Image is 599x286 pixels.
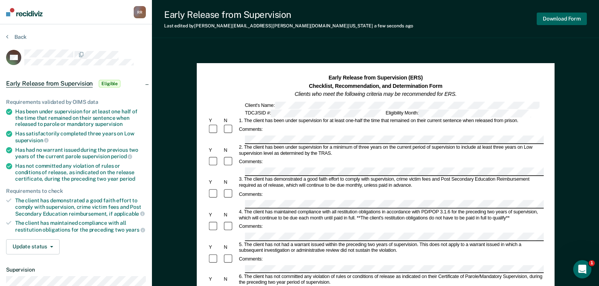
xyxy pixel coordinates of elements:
div: 4. The client has maintained compliance with all restitution obligations in accordance with PD/PO... [238,209,544,221]
span: Eligible [99,80,120,87]
div: N [223,118,238,124]
div: N [223,180,238,186]
div: Y [207,118,223,124]
div: Has had no warrant issued during the previous two years of the current parole supervision [15,147,146,160]
div: 6. The client has not committed any violation of rules or conditions of release as indicated on t... [238,274,544,286]
div: Has been under supervision for at least one half of the time that remained on their sentence when... [15,108,146,127]
div: Y [207,212,223,218]
iframe: Intercom live chat [573,260,591,278]
span: a few seconds ago [374,23,413,29]
button: Back [6,33,27,40]
div: Comments: [238,224,264,230]
span: 1 [589,260,595,266]
strong: Early Release from Supervision (ERS) [329,75,423,81]
div: 2. The client has been under supervision for a minimum of three years on the current period of su... [238,145,544,157]
button: RR [134,6,146,18]
div: The client has maintained compliance with all restitution obligations for the preceding two [15,220,146,233]
div: Y [207,277,223,283]
em: Clients who meet the following criteria may be recommended for ERS. [294,91,456,97]
div: Early Release from Supervision [164,9,413,20]
div: Requirements validated by OIMS data [6,99,146,105]
div: 3. The client has demonstrated a good faith effort to comply with supervision, crime victim fees ... [238,177,544,189]
div: Last edited by [PERSON_NAME][EMAIL_ADDRESS][PERSON_NAME][DOMAIN_NAME][US_STATE] [164,23,413,29]
div: R R [134,6,146,18]
div: Comments: [238,127,264,133]
div: N [223,245,238,251]
div: Comments: [238,159,264,165]
div: The client has demonstrated a good faith effort to comply with supervision, crime victim fees and... [15,197,146,217]
span: period [111,153,132,159]
div: N [223,212,238,218]
span: Early Release from Supervision [6,80,93,87]
div: Client's Name: [243,102,540,109]
div: Has satisfactorily completed three years on Low [15,130,146,143]
span: supervision [95,121,123,127]
div: Comments: [238,256,264,262]
div: Requirements to check [6,188,146,194]
div: 1. The client has been under supervision for at least one-half the time that remained on their cu... [238,118,544,124]
div: 5. The client has not had a warrant issued within the preceding two years of supervision. This do... [238,242,544,254]
strong: Checklist, Recommendation, and Determination Form [309,83,443,89]
div: Y [207,180,223,186]
span: supervision [15,137,49,143]
div: N [223,148,238,154]
div: Y [207,245,223,251]
div: Has not committed any violation of rules or conditions of release, as indicated on the release ce... [15,163,146,182]
div: Y [207,148,223,154]
div: Eligibility Month: [384,110,532,118]
div: TDCJ/SID #: [243,110,384,118]
div: N [223,277,238,283]
img: Recidiviz [6,8,43,16]
button: Update status [6,239,60,254]
button: Download Form [537,13,587,25]
span: applicable [114,211,145,217]
span: period [120,176,135,182]
dt: Supervision [6,267,146,273]
span: years [126,227,145,233]
div: Comments: [238,191,264,197]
